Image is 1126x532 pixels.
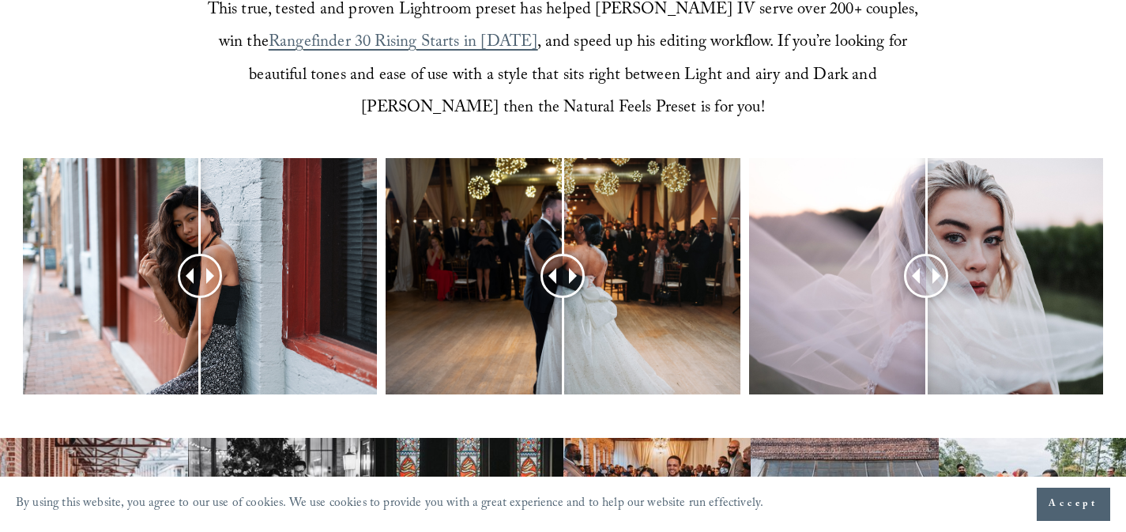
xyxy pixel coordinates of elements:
[249,29,911,122] span: , and speed up his editing workflow. If you’re looking for beautiful tones and ease of use with a...
[269,29,538,57] a: Rangefinder 30 Rising Starts in [DATE]
[16,492,763,517] p: By using this website, you agree to our use of cookies. We use cookies to provide you with a grea...
[1037,488,1110,521] button: Accept
[1049,496,1098,512] span: Accept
